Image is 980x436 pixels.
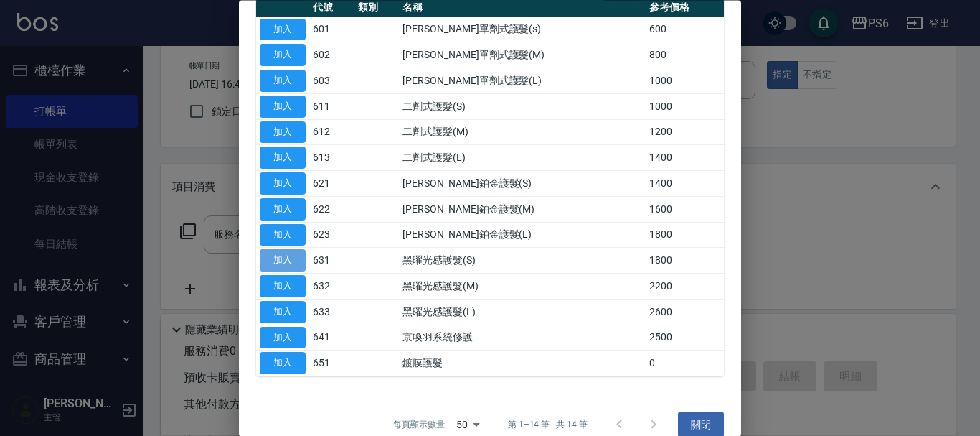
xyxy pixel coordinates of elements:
[309,325,354,351] td: 641
[646,274,724,300] td: 2200
[399,300,646,325] td: 黑曜光感護髮(L)
[260,96,306,118] button: 加入
[260,198,306,221] button: 加入
[646,94,724,120] td: 1000
[399,42,646,68] td: [PERSON_NAME]單劑式護髮(M)
[260,301,306,323] button: 加入
[399,171,646,197] td: [PERSON_NAME]鉑金護髮(S)
[260,224,306,246] button: 加入
[646,300,724,325] td: 2600
[508,419,588,432] p: 第 1–14 筆 共 14 筆
[399,274,646,300] td: 黑曜光感護髮(M)
[393,419,445,432] p: 每頁顯示數量
[260,327,306,349] button: 加入
[399,68,646,94] td: [PERSON_NAME]單劑式護髮(L)
[399,145,646,171] td: 二劑式護髮(L)
[309,197,354,223] td: 622
[309,42,354,68] td: 602
[260,250,306,272] button: 加入
[260,121,306,144] button: 加入
[260,353,306,375] button: 加入
[260,45,306,67] button: 加入
[260,276,306,298] button: 加入
[309,248,354,274] td: 631
[646,68,724,94] td: 1000
[646,171,724,197] td: 1400
[399,325,646,351] td: 京喚羽系統修護
[646,248,724,274] td: 1800
[309,94,354,120] td: 611
[260,19,306,41] button: 加入
[260,173,306,195] button: 加入
[399,94,646,120] td: 二劑式護髮(S)
[646,42,724,68] td: 800
[309,300,354,325] td: 633
[399,17,646,43] td: [PERSON_NAME]單劑式護髮(s)
[399,197,646,223] td: [PERSON_NAME]鉑金護髮(M)
[309,274,354,300] td: 632
[309,145,354,171] td: 613
[646,351,724,376] td: 0
[646,325,724,351] td: 2500
[646,223,724,249] td: 1800
[399,120,646,146] td: 二劑式護髮(M)
[260,70,306,93] button: 加入
[646,145,724,171] td: 1400
[260,147,306,170] button: 加入
[309,17,354,43] td: 601
[309,351,354,376] td: 651
[309,171,354,197] td: 621
[399,223,646,249] td: [PERSON_NAME]鉑金護髮(L)
[309,223,354,249] td: 623
[309,120,354,146] td: 612
[309,68,354,94] td: 603
[646,17,724,43] td: 600
[646,197,724,223] td: 1600
[399,248,646,274] td: 黑曜光感護髮(S)
[646,120,724,146] td: 1200
[399,351,646,376] td: 鍍膜護髮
